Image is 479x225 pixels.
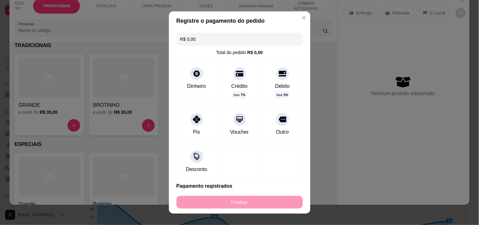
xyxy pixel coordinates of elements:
div: Dinheiro [187,82,206,90]
p: taxa [277,93,288,97]
div: Total do pedido [216,49,263,56]
div: Pix [193,128,200,136]
div: Crédito [231,82,248,90]
div: Débito [275,82,290,90]
div: Outro [276,128,289,136]
span: 7 % [241,93,245,97]
div: Desconto [186,166,207,173]
span: 5 % [284,93,288,97]
div: Voucher [230,128,249,136]
header: Registre o pagamento do pedido [169,11,310,30]
div: R$ 0,00 [247,49,263,56]
input: Ex.: hambúrguer de cordeiro [180,33,299,46]
p: taxa [234,93,245,97]
button: Close [299,13,309,23]
p: Pagamento registrados [177,182,303,190]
